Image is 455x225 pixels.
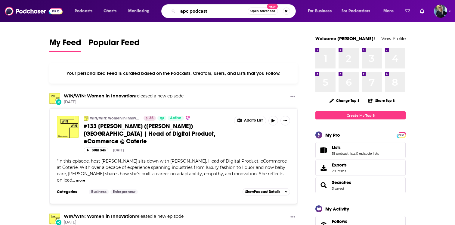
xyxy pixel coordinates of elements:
[5,5,63,17] img: Podchaser - Follow, Share and Rate Podcasts
[88,37,140,51] span: Popular Feed
[84,116,88,121] img: WIN/WIN: Women in Innovation
[417,6,427,16] a: Show notifications dropdown
[317,146,330,154] a: Lists
[49,214,60,224] img: WIN/WIN: Women in Innovation
[434,5,447,18] span: Logged in as ChelseaKershaw
[248,8,278,15] button: Open AdvancedNew
[315,142,406,158] span: Lists
[64,214,184,219] h3: released a new episode
[381,36,406,41] a: View Profile
[304,6,339,16] button: open menu
[57,116,79,138] img: #133 Marissa (Steinmetz) Israel | Head of Digital Product, eCommerce @ Coterie
[84,122,215,145] span: #133 [PERSON_NAME] ([PERSON_NAME]) [GEOGRAPHIC_DATA] | Head of Digital Product, eCommerce @ Coterie
[250,10,275,13] span: Open Advanced
[64,214,135,219] a: WIN/WIN: Women in Innovation
[332,151,355,156] a: 51 podcast lists
[167,4,302,18] div: Search podcasts, credits, & more...
[326,97,363,104] button: Change Top 8
[178,6,248,16] input: Search podcasts, credits, & more...
[49,37,81,51] span: My Feed
[332,219,347,224] span: Follows
[144,116,156,121] a: 35
[245,190,280,194] span: Show Podcast Details
[88,37,140,52] a: Popular Feed
[55,99,62,105] div: New Episode
[315,36,375,41] a: Welcome [PERSON_NAME]!
[434,5,447,18] img: User Profile
[280,116,290,125] button: Show More Button
[244,118,263,123] span: Add to List
[57,158,287,183] span: In this episode, host [PERSON_NAME] sits down with [PERSON_NAME], Head of Digital Product, eComme...
[49,63,298,84] div: Your personalized Feed is curated based on the Podcasts, Creators, Users, and Lists that you Follow.
[89,189,109,194] a: Business
[368,95,395,106] button: Share Top 8
[149,115,153,121] span: 35
[243,188,290,195] button: ShowPodcast Details
[234,116,266,125] button: Show More Button
[332,186,344,191] a: 3 saved
[84,147,108,153] button: 30m 34s
[104,7,116,15] span: Charts
[332,169,347,173] span: 28 items
[57,189,84,194] h3: Categories
[168,116,184,121] a: Active
[383,7,394,15] span: More
[332,145,379,150] a: Lists
[325,206,349,212] div: My Activity
[317,181,330,189] a: Searches
[315,177,406,193] span: Searches
[75,7,92,15] span: Podcasts
[76,178,85,183] button: more
[338,6,379,16] button: open menu
[124,6,157,16] button: open menu
[267,4,278,9] span: New
[49,37,81,52] a: My Feed
[110,189,138,194] a: Entrepreneur
[332,145,341,150] span: Lists
[64,93,135,99] a: WIN/WIN: Women in Innovation
[90,116,140,121] a: WIN/WIN: Women in Innovation
[57,158,287,183] span: "
[398,132,405,137] a: PRO
[315,111,406,119] a: Create My Top 8
[332,180,351,185] a: Searches
[288,93,298,101] button: Show More Button
[356,151,379,156] a: 0 episode lists
[72,177,75,183] span: ...
[288,214,298,221] button: Show More Button
[355,151,356,156] span: ,
[170,115,181,121] span: Active
[317,163,330,172] span: Exports
[128,7,150,15] span: Monitoring
[325,132,340,138] div: My Pro
[308,7,332,15] span: For Business
[70,6,100,16] button: open menu
[64,93,184,99] h3: released a new episode
[342,7,370,15] span: For Podcasters
[64,220,184,225] span: [DATE]
[332,219,382,224] a: Follows
[84,122,230,145] a: #133 [PERSON_NAME] ([PERSON_NAME]) [GEOGRAPHIC_DATA] | Head of Digital Product, eCommerce @ Coterie
[49,93,60,104] img: WIN/WIN: Women in Innovation
[100,6,120,16] a: Charts
[315,160,406,176] a: Exports
[113,148,124,152] div: [DATE]
[332,162,347,168] span: Exports
[185,115,190,120] img: verified Badge
[64,100,184,105] span: [DATE]
[379,6,401,16] button: open menu
[402,6,413,16] a: Show notifications dropdown
[434,5,447,18] button: Show profile menu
